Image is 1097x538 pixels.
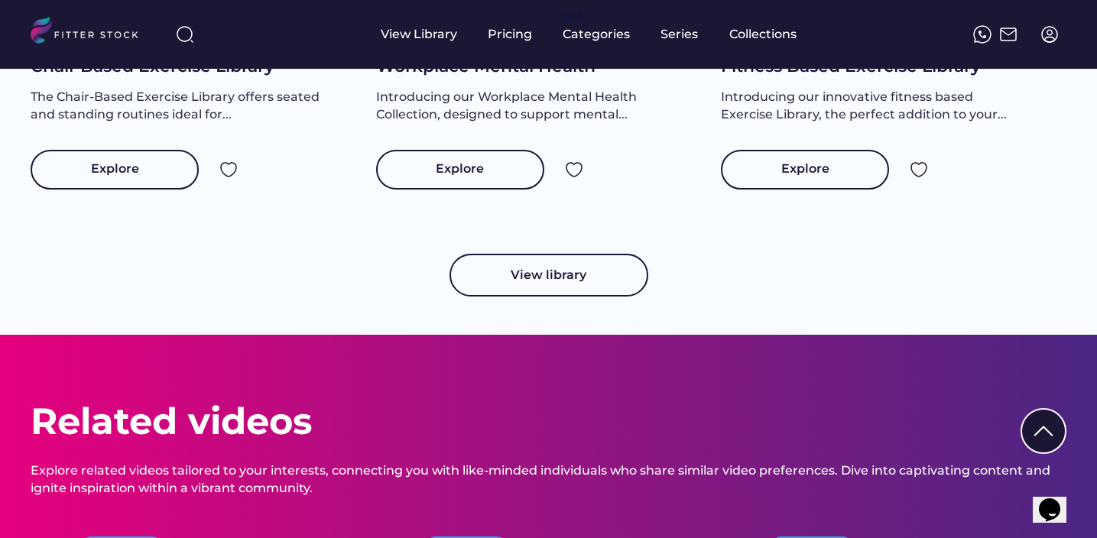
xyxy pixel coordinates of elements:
[219,160,238,179] img: Group%201000002324.svg
[31,17,151,48] img: LOGO.svg
[973,25,992,44] img: meteor-icons_whatsapp%20%281%29.svg
[781,160,829,179] div: Explore
[381,26,457,43] div: View Library
[31,89,321,123] div: The Chair-Based Exercise Library offers seated and standing routines ideal for...
[660,26,699,43] div: Series
[436,160,484,179] div: Explore
[563,26,630,43] div: Categories
[91,160,139,179] div: Explore
[176,25,194,44] img: search-normal%203.svg
[376,89,667,123] div: Introducing our Workplace Mental Health Collection, designed to support mental...
[999,25,1017,44] img: Frame%2051.svg
[488,26,532,43] div: Pricing
[721,89,1011,123] div: Introducing our innovative fitness based Exercise Library, the perfect addition to your...
[1033,477,1082,523] iframe: chat widget
[563,8,583,23] div: fvck
[1040,25,1059,44] img: profile-circle.svg
[565,160,583,179] img: Group%201000002324.svg
[450,254,648,297] button: View library
[910,160,928,179] img: Group%201000002324.svg
[31,462,1066,497] div: Explore related videos tailored to your interests, connecting you with like-minded individuals wh...
[1022,410,1065,452] img: Group%201000002322%20%281%29.svg
[729,26,797,43] div: Collections
[31,396,312,447] div: Related videos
